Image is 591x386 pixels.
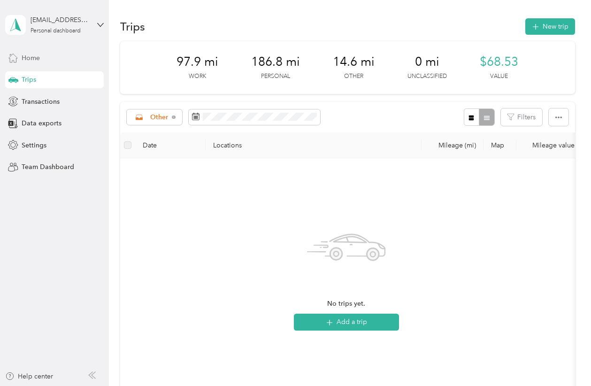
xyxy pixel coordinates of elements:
p: Personal [261,72,290,81]
span: Home [22,53,40,63]
th: Mileage (mi) [422,132,484,158]
span: Transactions [22,97,60,107]
th: Mileage value [516,132,582,158]
p: Other [344,72,363,81]
button: Help center [5,371,53,381]
p: Unclassified [407,72,447,81]
th: Map [484,132,516,158]
h1: Trips [120,22,145,31]
span: $68.53 [480,54,518,69]
button: Add a trip [294,314,399,331]
span: Team Dashboard [22,162,74,172]
th: Locations [206,132,422,158]
span: 0 mi [415,54,439,69]
span: 186.8 mi [251,54,300,69]
p: Work [189,72,206,81]
iframe: Everlance-gr Chat Button Frame [538,333,591,386]
button: Filters [501,108,542,126]
span: Settings [22,140,46,150]
div: Personal dashboard [31,28,81,34]
span: Data exports [22,118,61,128]
span: Trips [22,75,36,85]
th: Date [135,132,206,158]
button: New trip [525,18,575,35]
div: [EMAIL_ADDRESS][DOMAIN_NAME] [31,15,89,25]
p: Value [490,72,508,81]
span: 14.6 mi [333,54,375,69]
span: No trips yet. [327,299,365,309]
span: 97.9 mi [177,54,218,69]
span: Other [150,114,169,121]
